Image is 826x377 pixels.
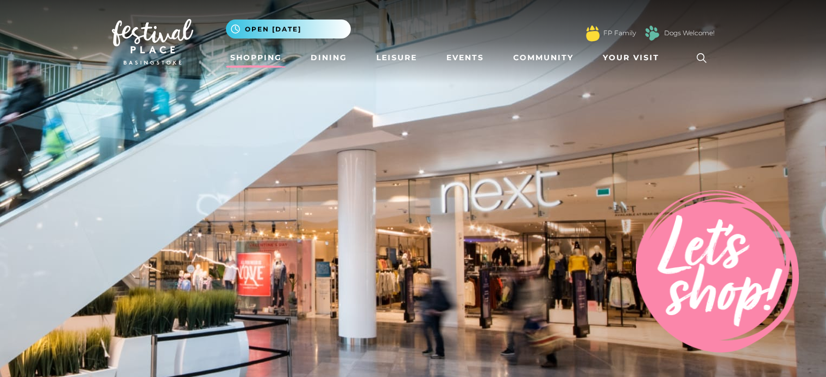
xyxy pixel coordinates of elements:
a: Leisure [372,48,421,68]
span: Your Visit [603,52,659,63]
a: Shopping [226,48,286,68]
a: Dogs Welcome! [664,28,715,38]
a: Your Visit [598,48,669,68]
a: Community [509,48,578,68]
a: FP Family [603,28,636,38]
span: Open [DATE] [245,24,301,34]
button: Open [DATE] [226,20,351,39]
img: Festival Place Logo [112,19,193,65]
a: Dining [306,48,351,68]
a: Events [442,48,488,68]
